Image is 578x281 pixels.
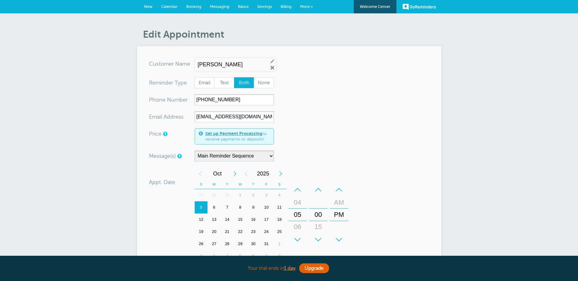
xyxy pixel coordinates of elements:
div: Sunday, November 2 [195,250,208,262]
span: tomer N [159,61,179,67]
a: Set up Payment Processing [205,131,262,136]
div: 28 [195,189,208,201]
div: 15 [234,213,247,226]
div: PM [332,209,346,221]
label: Both [234,77,254,88]
div: 30 [221,189,234,201]
div: 6 [247,250,260,262]
span: Email [195,78,215,88]
div: 2 [195,250,208,262]
th: S [273,180,286,189]
div: 22 [234,226,247,238]
span: Blasts [238,4,249,9]
div: Friday, October 31 [260,238,273,250]
div: 5 [234,250,247,262]
div: 8 [234,201,247,213]
div: Thursday, October 2 [247,189,260,201]
div: Monday, September 29 [207,189,221,201]
div: Monday, October 20 [207,226,221,238]
th: T [247,180,260,189]
span: Both [234,78,254,88]
div: Sunday, September 28 [195,189,208,201]
div: Thursday, October 9 [247,201,260,213]
div: 20 [207,226,221,238]
div: Saturday, November 1 [273,238,286,250]
label: Appt. Date [149,179,175,185]
div: 5 [195,201,208,213]
div: Wednesday, November 5 [234,250,247,262]
div: Tuesday, November 4 [221,250,234,262]
input: Optional [195,111,274,122]
span: Calendar [161,4,178,9]
div: Saturday, October 4 [273,189,286,201]
div: 10 [260,201,273,213]
div: Tuesday, October 21 [221,226,234,238]
span: il Add [160,114,174,120]
span: Billing [281,4,292,9]
a: An optional price for the appointment. If you set a price, you can include a payment link in your... [163,132,167,136]
span: to receive payments or deposits! [205,131,270,142]
div: Previous Month [195,168,206,180]
div: Thursday, October 23 [247,226,260,238]
div: ame [149,58,195,69]
div: 4 [221,250,234,262]
div: Thursday, October 30 [247,238,260,250]
div: Minutes [309,184,328,246]
div: Wednesday, October 29 [234,238,247,250]
div: Wednesday, October 8 [234,201,247,213]
span: October [206,168,229,180]
div: 06 [290,221,305,233]
div: 4 [273,189,286,201]
div: 05 [290,209,305,221]
div: 07 [290,233,305,245]
div: Tuesday, October 28 [221,238,234,250]
div: Monday, November 3 [207,250,221,262]
div: 6 [207,201,221,213]
div: 3 [207,250,221,262]
div: 1 [273,238,286,250]
div: 29 [234,238,247,250]
div: 19 [195,226,208,238]
div: 30 [247,238,260,250]
label: Email [195,77,215,88]
div: 29 [207,189,221,201]
div: 31 [260,238,273,250]
span: Pho [149,97,159,102]
div: 8 [273,250,286,262]
a: Edit [270,58,275,64]
span: Text [215,78,234,88]
div: Sunday, October 19 [195,226,208,238]
div: Friday, October 3 [260,189,273,201]
th: M [207,180,221,189]
div: Sunday, October 12 [195,213,208,226]
div: 14 [221,213,234,226]
div: Previous Year [240,168,251,180]
span: Ema [149,114,160,120]
label: Reminder Type [149,80,187,85]
div: Saturday, October 11 [273,201,286,213]
div: ress [149,111,195,122]
div: 15 [311,221,326,233]
div: Friday, November 7 [260,250,273,262]
th: S [195,180,208,189]
div: 16 [247,213,260,226]
span: Messaging [210,4,229,9]
div: Sunday, October 26 [195,238,208,250]
div: Thursday, October 16 [247,213,260,226]
span: Booking [186,4,201,9]
span: Settings [257,4,272,9]
div: 25 [273,226,286,238]
label: Price [149,131,161,137]
div: 30 [311,233,326,245]
div: 21 [221,226,234,238]
div: 2 [247,189,260,201]
div: 00 [311,209,326,221]
div: 7 [260,250,273,262]
span: None [254,78,274,88]
label: None [254,77,274,88]
div: Saturday, November 8 [273,250,286,262]
div: Monday, October 13 [207,213,221,226]
div: Friday, October 17 [260,213,273,226]
div: Tuesday, October 7 [221,201,234,213]
a: Upgrade [299,263,329,273]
